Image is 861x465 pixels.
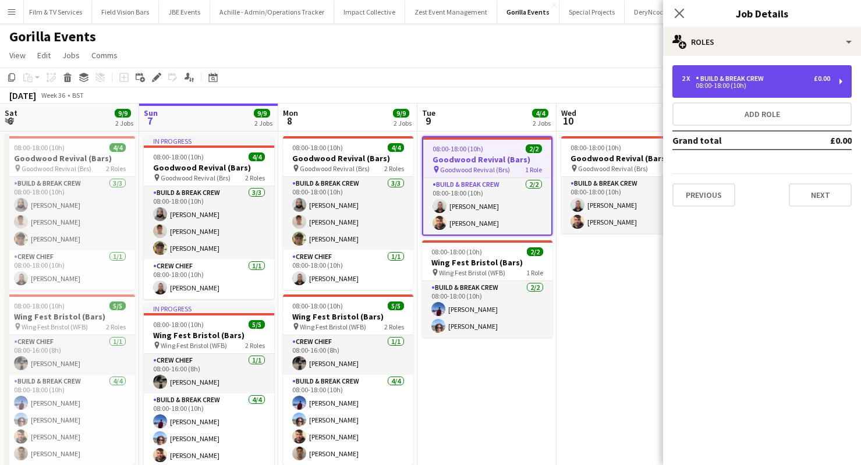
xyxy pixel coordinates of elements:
[300,164,370,173] span: Goodwood Revival (Brs)
[283,294,413,465] app-job-card: 08:00-18:00 (10h)5/5Wing Fest Bristol (Bars) Wing Fest Bristol (WFB)2 RolesCrew Chief1/108:00-16:...
[115,109,131,118] span: 9/9
[422,240,552,338] app-job-card: 08:00-18:00 (10h)2/2Wing Fest Bristol (Bars) Wing Fest Bristol (WFB)1 RoleBuild & Break Crew2/208...
[144,330,274,340] h3: Wing Fest Bristol (Bars)
[109,301,126,310] span: 5/5
[431,247,482,256] span: 08:00-18:00 (10h)
[22,322,88,331] span: Wing Fest Bristol (WFB)
[210,1,334,23] button: Achille - Admin/Operations Tracker
[245,173,265,182] span: 2 Roles
[388,143,404,152] span: 4/4
[106,164,126,173] span: 2 Roles
[422,108,435,118] span: Tue
[433,144,483,153] span: 08:00-18:00 (10h)
[682,74,696,83] div: 2 x
[161,341,227,350] span: Wing Fest Bristol (WFB)
[283,153,413,164] h3: Goodwood Revival (Bars)
[682,83,830,88] div: 08:00-18:00 (10h)
[159,1,210,23] button: JBE Events
[5,153,135,164] h3: Goodwood Revival (Bars)
[283,177,413,250] app-card-role: Build & Break Crew3/308:00-18:00 (10h)[PERSON_NAME][PERSON_NAME][PERSON_NAME]
[283,335,413,375] app-card-role: Crew Chief1/108:00-16:00 (8h)[PERSON_NAME]
[115,119,133,127] div: 2 Jobs
[144,136,274,299] app-job-card: In progress08:00-18:00 (10h)4/4Goodwood Revival (Bars) Goodwood Revival (Brs)2 RolesBuild & Break...
[144,136,274,145] div: In progress
[144,162,274,173] h3: Goodwood Revival (Bars)
[559,114,576,127] span: 10
[283,108,298,118] span: Mon
[789,183,852,207] button: Next
[5,136,135,290] app-job-card: 08:00-18:00 (10h)4/4Goodwood Revival (Bars) Goodwood Revival (Brs)2 RolesBuild & Break Crew3/308:...
[153,320,204,329] span: 08:00-18:00 (10h)
[561,136,692,233] app-job-card: 08:00-18:00 (10h)2/2Goodwood Revival (Bars) Goodwood Revival (Brs)1 RoleBuild & Break Crew2/208:0...
[422,257,552,268] h3: Wing Fest Bristol (Bars)
[393,109,409,118] span: 9/9
[388,301,404,310] span: 5/5
[58,48,84,63] a: Jobs
[5,48,30,63] a: View
[37,50,51,61] span: Edit
[5,250,135,290] app-card-role: Crew Chief1/108:00-18:00 (10h)[PERSON_NAME]
[249,320,265,329] span: 5/5
[144,354,274,393] app-card-role: Crew Chief1/108:00-16:00 (8h)[PERSON_NAME]
[672,183,735,207] button: Previous
[405,1,497,23] button: Zest Event Management
[796,131,852,150] td: £0.00
[696,74,768,83] div: Build & Break Crew
[334,1,405,23] button: Impact Collective
[5,294,135,465] app-job-card: 08:00-18:00 (10h)5/5Wing Fest Bristol (Bars) Wing Fest Bristol (WFB)2 RolesCrew Chief1/108:00-16:...
[423,178,551,235] app-card-role: Build & Break Crew2/208:00-18:00 (10h)[PERSON_NAME][PERSON_NAME]
[5,108,17,118] span: Sat
[9,50,26,61] span: View
[561,108,576,118] span: Wed
[161,173,231,182] span: Goodwood Revival (Brs)
[384,322,404,331] span: 2 Roles
[5,311,135,322] h3: Wing Fest Bristol (Bars)
[663,28,861,56] div: Roles
[384,164,404,173] span: 2 Roles
[672,131,796,150] td: Grand total
[38,91,68,100] span: Week 36
[109,143,126,152] span: 4/4
[283,250,413,290] app-card-role: Crew Chief1/108:00-18:00 (10h)[PERSON_NAME]
[394,119,412,127] div: 2 Jobs
[561,177,692,233] app-card-role: Build & Break Crew2/208:00-18:00 (10h)[PERSON_NAME][PERSON_NAME]
[422,136,552,236] div: 08:00-18:00 (10h)2/2Goodwood Revival (Bars) Goodwood Revival (Brs)1 RoleBuild & Break Crew2/208:0...
[526,144,542,153] span: 2/2
[672,102,852,126] button: Add role
[281,114,298,127] span: 8
[144,186,274,260] app-card-role: Build & Break Crew3/308:00-18:00 (10h)[PERSON_NAME][PERSON_NAME][PERSON_NAME]
[91,50,118,61] span: Comms
[106,322,126,331] span: 2 Roles
[5,335,135,375] app-card-role: Crew Chief1/108:00-16:00 (8h)[PERSON_NAME]
[62,50,80,61] span: Jobs
[249,152,265,161] span: 4/4
[22,164,91,173] span: Goodwood Revival (Brs)
[20,1,92,23] button: Film & TV Services
[663,6,861,21] h3: Job Details
[571,143,621,152] span: 08:00-18:00 (10h)
[525,165,542,174] span: 1 Role
[9,90,36,101] div: [DATE]
[283,375,413,465] app-card-role: Build & Break Crew4/408:00-18:00 (10h)[PERSON_NAME][PERSON_NAME][PERSON_NAME][PERSON_NAME]
[814,74,830,83] div: £0.00
[283,311,413,322] h3: Wing Fest Bristol (Bars)
[559,1,625,23] button: Special Projects
[87,48,122,63] a: Comms
[254,109,270,118] span: 9/9
[153,152,204,161] span: 08:00-18:00 (10h)
[14,143,65,152] span: 08:00-18:00 (10h)
[526,268,543,277] span: 1 Role
[561,153,692,164] h3: Goodwood Revival (Bars)
[14,301,65,310] span: 08:00-18:00 (10h)
[144,108,158,118] span: Sun
[283,136,413,290] app-job-card: 08:00-18:00 (10h)4/4Goodwood Revival (Bars) Goodwood Revival (Brs)2 RolesBuild & Break Crew3/308:...
[532,109,548,118] span: 4/4
[5,177,135,250] app-card-role: Build & Break Crew3/308:00-18:00 (10h)[PERSON_NAME][PERSON_NAME][PERSON_NAME]
[254,119,272,127] div: 2 Jobs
